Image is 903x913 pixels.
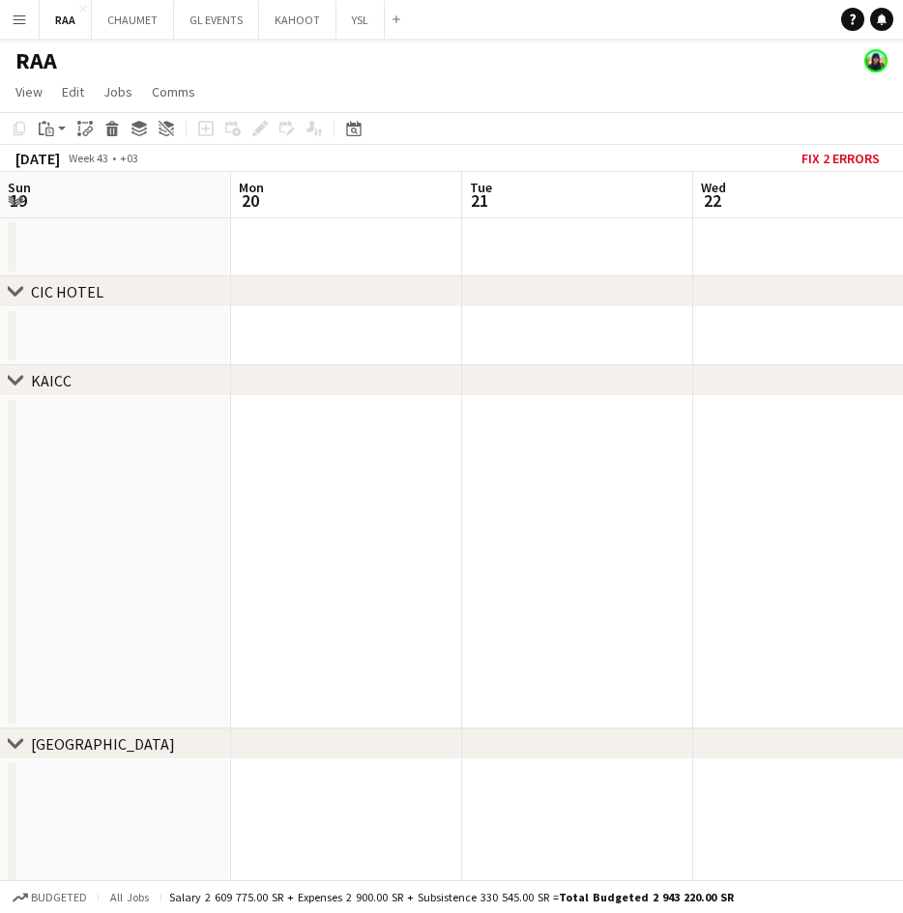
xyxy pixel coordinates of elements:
[698,189,726,212] span: 22
[794,146,888,171] button: Fix 2 errors
[5,189,31,212] span: 19
[62,83,84,100] span: Edit
[144,79,203,104] a: Comms
[259,1,336,39] button: KAHOOT
[31,891,87,904] span: Budgeted
[31,371,72,390] div: KAICC
[64,151,112,165] span: Week 43
[236,189,264,212] span: 20
[15,149,60,168] div: [DATE]
[336,1,385,39] button: YSL
[120,151,138,165] div: +03
[701,179,726,196] span: Wed
[92,1,174,39] button: CHAUMET
[40,1,92,39] button: RAA
[239,179,264,196] span: Mon
[96,79,140,104] a: Jobs
[31,734,175,754] div: [GEOGRAPHIC_DATA]
[470,179,492,196] span: Tue
[152,83,195,100] span: Comms
[31,282,103,301] div: CIC HOTEL
[169,890,734,904] div: Salary 2 609 775.00 SR + Expenses 2 900.00 SR + Subsistence 330 545.00 SR =
[54,79,92,104] a: Edit
[864,49,888,72] app-user-avatar: Lin Allaf
[15,83,43,100] span: View
[8,79,50,104] a: View
[467,189,492,212] span: 21
[15,46,57,75] h1: RAA
[174,1,259,39] button: GL EVENTS
[106,890,153,904] span: All jobs
[559,890,734,904] span: Total Budgeted 2 943 220.00 SR
[10,887,90,908] button: Budgeted
[103,83,132,100] span: Jobs
[8,179,31,196] span: Sun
